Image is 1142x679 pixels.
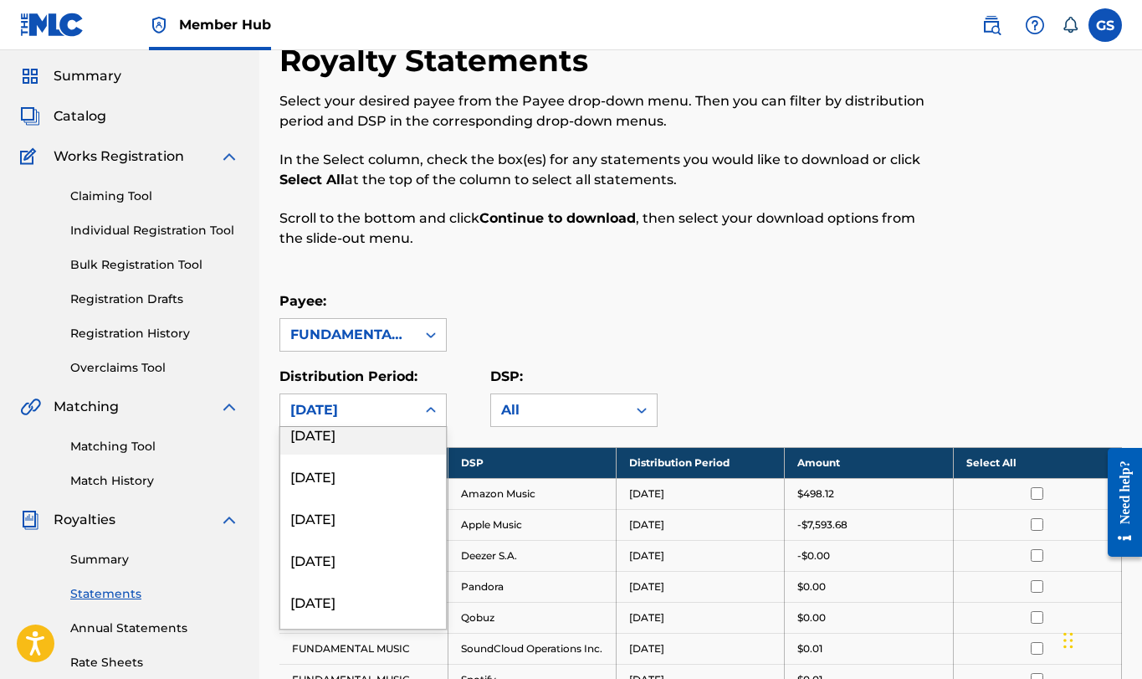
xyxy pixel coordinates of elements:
[785,447,953,478] th: Amount
[617,540,785,571] td: [DATE]
[1095,435,1142,569] iframe: Resource Center
[219,147,239,167] img: expand
[1062,17,1078,33] div: Notifications
[279,368,417,384] label: Distribution Period:
[70,291,239,308] a: Registration Drafts
[280,580,446,622] div: [DATE]
[981,15,1001,35] img: search
[448,602,616,633] td: Qobuz
[149,15,169,35] img: Top Rightsholder
[1018,8,1052,42] div: Help
[219,397,239,417] img: expand
[70,188,239,205] a: Claiming Tool
[797,548,830,563] p: -$0.00
[280,496,446,538] div: [DATE]
[490,368,523,384] label: DSP:
[70,585,239,603] a: Statements
[54,147,184,167] span: Works Registration
[279,633,448,664] td: FUNDAMENTAL MUSIC
[448,633,616,664] td: SoundCloud Operations Inc.
[54,66,121,86] span: Summary
[448,571,616,602] td: Pandora
[279,293,326,309] label: Payee:
[617,447,785,478] th: Distribution Period
[617,571,785,602] td: [DATE]
[975,8,1008,42] a: Public Search
[448,478,616,509] td: Amazon Music
[54,397,119,417] span: Matching
[617,602,785,633] td: [DATE]
[20,66,121,86] a: SummarySummary
[953,447,1121,478] th: Select All
[20,66,40,86] img: Summary
[290,400,406,420] div: [DATE]
[1088,8,1122,42] div: User Menu
[1058,599,1142,679] iframe: Chat Widget
[501,400,617,420] div: All
[20,13,84,37] img: MLC Logo
[219,510,239,530] img: expand
[797,610,826,625] p: $0.00
[54,510,115,530] span: Royalties
[1025,15,1045,35] img: help
[70,222,239,239] a: Individual Registration Tool
[448,540,616,571] td: Deezer S.A.
[70,325,239,342] a: Registration History
[797,486,834,502] p: $498.12
[70,620,239,637] a: Annual Statements
[280,538,446,580] div: [DATE]
[797,641,822,656] p: $0.01
[280,622,446,664] div: [DATE]
[617,633,785,664] td: [DATE]
[20,106,106,126] a: CatalogCatalog
[1063,615,1073,666] div: Drag
[70,551,239,568] a: Summary
[20,106,40,126] img: Catalog
[70,654,239,671] a: Rate Sheets
[617,478,785,509] td: [DATE]
[20,147,42,167] img: Works Registration
[279,208,928,249] p: Scroll to the bottom and click , then select your download options from the slide-out menu.
[20,510,40,530] img: Royalties
[20,397,41,417] img: Matching
[797,517,848,532] p: -$7,593.68
[290,325,406,345] div: FUNDAMENTAL MUSIC
[70,256,239,274] a: Bulk Registration Tool
[54,106,106,126] span: Catalog
[280,455,446,496] div: [DATE]
[279,42,597,80] h2: Royalty Statements
[479,210,636,226] strong: Continue to download
[279,91,928,131] p: Select your desired payee from the Payee drop-down menu. Then you can filter by distribution peri...
[279,150,928,190] p: In the Select column, check the box(es) for any statements you would like to download or click at...
[280,413,446,455] div: [DATE]
[70,359,239,377] a: Overclaims Tool
[797,579,826,594] p: $0.00
[70,472,239,490] a: Match History
[70,438,239,455] a: Matching Tool
[179,15,271,34] span: Member Hub
[279,172,345,188] strong: Select All
[448,509,616,540] td: Apple Music
[448,447,616,478] th: DSP
[617,509,785,540] td: [DATE]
